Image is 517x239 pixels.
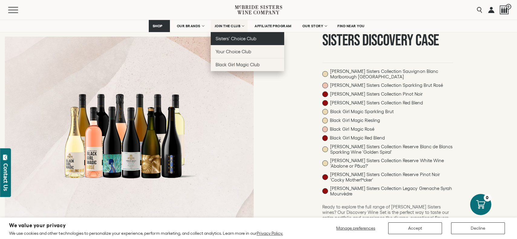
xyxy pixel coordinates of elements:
[333,20,369,32] a: FIND NEAR YOU
[506,4,511,9] span: 0
[211,32,284,45] a: Sisters' Choice Club
[451,222,505,234] button: Decline
[336,226,375,231] span: Manage preferences
[322,17,453,48] h1: The [PERSON_NAME] Sisters Discovery Case
[330,144,453,155] span: [PERSON_NAME] Sisters Collection Reserve Blanc de Blancs Sparkling Wine 'Golden Spiral'
[298,20,331,32] a: OUR STORY
[330,158,453,169] span: [PERSON_NAME] Sisters Collection Reserve White Wine 'Abalone or Pāua?'
[251,20,295,32] a: AFFILIATE PROGRAM
[211,45,284,58] a: Your Choice Club
[211,58,284,71] a: Black Girl Magic Club
[330,109,394,114] span: Black Girl Magic Sparkling Brut
[330,135,385,141] span: Black Girl Magic Red Blend
[330,186,453,197] span: [PERSON_NAME] Sisters Collection Legacy Grenache Syrah Mourvèdre
[8,7,30,13] button: Mobile Menu Trigger
[330,83,443,88] span: [PERSON_NAME] Sisters Collection Sparkling Brut Rosé
[337,24,365,28] span: FIND NEAR YOU
[330,100,423,106] span: [PERSON_NAME] Sisters Collection Red Blend
[153,24,163,28] span: SHOP
[330,69,453,80] span: [PERSON_NAME] Sisters Collection Sauvignon Blanc Marlborough [GEOGRAPHIC_DATA]
[216,49,251,54] span: Your Choice Club
[302,24,324,28] span: OUR STORY
[484,194,491,201] div: 0
[330,172,453,183] span: [PERSON_NAME] Sisters Collection Reserve Pinot Noir 'Cocky Motherf*cker'
[9,231,283,236] p: We use cookies and other technologies to personalize your experience, perform marketing, and coll...
[3,163,9,191] div: Contact Us
[9,223,283,228] h2: We value your privacy
[215,24,241,28] span: JOIN THE CLUB
[216,62,260,67] span: Black Girl Magic Club
[255,24,291,28] span: AFFILIATE PROGRAM
[216,36,256,41] span: Sisters' Choice Club
[177,24,200,28] span: OUR BRANDS
[333,222,379,234] button: Manage preferences
[330,118,380,123] span: Black Girl Magic Riesling
[330,126,374,132] span: Black Girl Magic Rosé
[173,20,208,32] a: OUR BRANDS
[257,231,283,236] a: Privacy Policy.
[388,222,442,234] button: Accept
[149,20,170,32] a: SHOP
[211,20,248,32] a: JOIN THE CLUB
[330,91,423,97] span: [PERSON_NAME] Sisters Collection Pinot Noir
